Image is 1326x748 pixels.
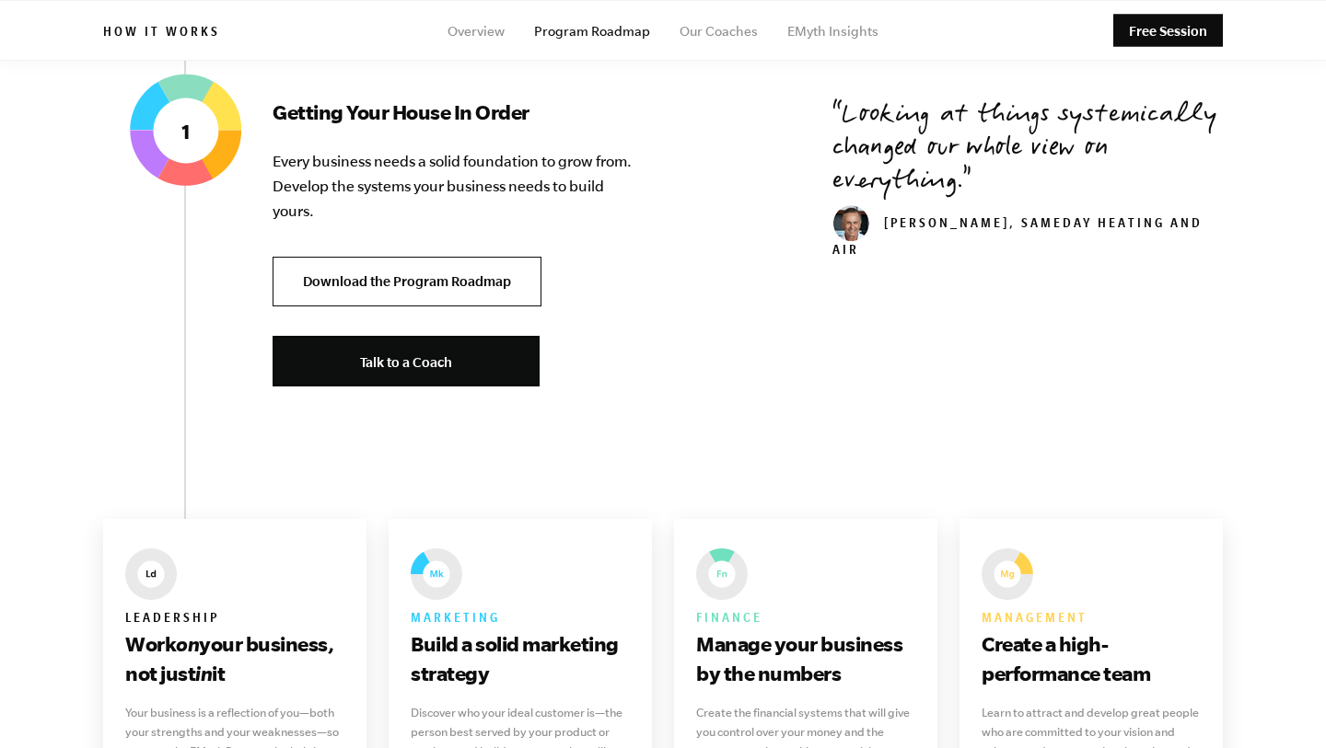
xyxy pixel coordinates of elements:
h3: Build a solid marketing strategy [411,629,630,688]
h6: How it works [103,25,220,43]
h3: Getting Your House In Order [273,98,641,127]
h6: Management [982,607,1201,629]
i: on [176,632,199,655]
a: Download the Program Roadmap [273,257,541,307]
p: Looking at things systemically changed our whole view on everything. [832,100,1223,200]
h6: Finance [696,607,915,629]
iframe: Chat Widget [1234,660,1326,748]
a: EMyth Insights [787,24,878,39]
a: Program Roadmap [534,24,650,39]
h3: Work your business, not just it [125,629,344,688]
img: EMyth The Seven Essential Systems: Marketing [411,548,462,600]
h6: Leadership [125,607,344,629]
a: Overview [448,24,505,39]
i: in [195,662,212,685]
span: Talk to a Coach [360,354,452,370]
h6: Marketing [411,607,630,629]
img: EMyth The Seven Essential Systems: Finance [696,548,748,600]
h3: Manage your business by the numbers [696,629,915,688]
a: Our Coaches [680,24,758,39]
cite: [PERSON_NAME], SameDay Heating and Air [832,218,1203,259]
img: don_weaver_head_small [832,205,869,242]
p: Every business needs a solid foundation to grow from. Develop the systems your business needs to ... [273,149,641,224]
img: EMyth The Seven Essential Systems: Leadership [125,548,177,600]
a: Talk to a Coach [273,336,540,386]
a: Free Session [1113,15,1223,47]
img: EMyth The Seven Essential Systems: Management [982,548,1033,600]
h3: Create a high-performance team [982,629,1201,688]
